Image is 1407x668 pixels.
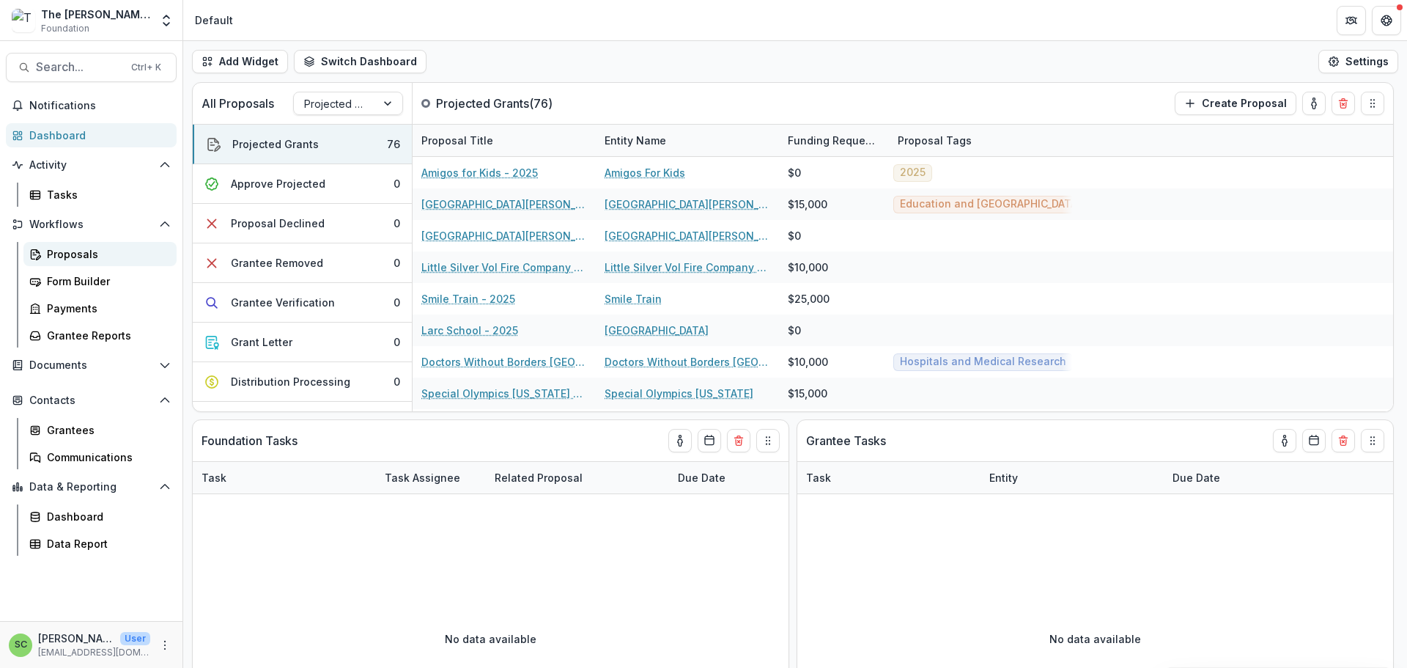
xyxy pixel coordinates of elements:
button: Grant Letter0 [193,323,412,362]
div: Task [193,470,235,485]
div: Task Assignee [376,470,469,485]
a: Special Olympics [US_STATE] - 2025 [421,386,587,401]
div: Dashboard [47,509,165,524]
div: Proposals [47,246,165,262]
button: Drag [756,429,780,452]
button: Calendar [1302,429,1326,452]
div: 0 [394,255,400,271]
div: $25,000 [788,291,830,307]
p: Grantee Tasks [806,432,886,449]
div: Approve Projected [231,176,325,191]
div: Funding Requested [779,133,889,148]
div: Payments [47,301,165,316]
button: Create Proposal [1175,92,1296,115]
button: Notifications [6,94,177,117]
p: No data available [445,631,536,647]
button: Delete card [727,429,750,452]
div: Task Assignee [376,462,486,493]
div: $10,000 [788,354,828,370]
div: Entity [981,462,1164,493]
div: Related Proposal [486,470,591,485]
div: 0 [394,216,400,231]
button: Drag [1361,92,1384,115]
a: Grantees [23,418,177,442]
button: More [156,636,174,654]
div: Grantees [47,422,165,438]
div: 0 [394,334,400,350]
button: Open Documents [6,353,177,377]
div: Due Date [1164,462,1274,493]
div: Related Proposal [486,462,669,493]
div: Default [195,12,233,28]
button: Add Widget [192,50,288,73]
div: Tasks [47,187,165,202]
span: Foundation [41,22,89,35]
a: Grantee Reports [23,323,177,348]
button: Grantee Verification0 [193,283,412,323]
div: Proposal Title [413,133,502,148]
div: 0 [394,176,400,191]
div: Entity Name [596,133,675,148]
a: Data Report [23,532,177,556]
div: Task [797,470,840,485]
a: [GEOGRAPHIC_DATA][PERSON_NAME] [605,197,770,212]
div: $0 [788,228,801,243]
a: Doctors Without Borders [GEOGRAPHIC_DATA] [605,354,770,370]
div: Grantee Removed [231,255,323,271]
div: Grant Letter [231,334,292,350]
div: Proposal Tags [889,125,1072,156]
div: Funding Requested [779,125,889,156]
div: Due Date [1164,470,1229,485]
a: Form Builder [23,269,177,293]
div: Ctrl + K [128,59,164,76]
div: Task [193,462,376,493]
span: Documents [29,359,153,372]
button: Distribution Processing0 [193,362,412,402]
button: Projected Grants76 [193,125,412,164]
div: Due Date [669,470,734,485]
span: Data & Reporting [29,481,153,493]
button: Switch Dashboard [294,50,426,73]
button: Open Activity [6,153,177,177]
a: Doctors Without Borders [GEOGRAPHIC_DATA] - 2025 [421,354,587,370]
a: [GEOGRAPHIC_DATA][PERSON_NAME] [605,228,770,243]
button: Settings [1318,50,1398,73]
span: Hospitals and Medical Research [900,356,1066,368]
a: Tasks [23,183,177,207]
div: Proposal Title [413,125,596,156]
a: [GEOGRAPHIC_DATA] [605,323,709,338]
div: Data Report [47,536,165,551]
a: [GEOGRAPHIC_DATA][PERSON_NAME] Human Traffic Academy - 2025 [421,228,587,243]
button: Grantee Removed0 [193,243,412,283]
button: toggle-assigned-to-me [1302,92,1326,115]
a: Smile Train - 2025 [421,291,515,307]
p: User [120,632,150,645]
div: 76 [387,136,400,152]
button: Open Data & Reporting [6,475,177,499]
div: Due Date [669,462,779,493]
div: Form Builder [47,274,165,289]
div: Entity Name [596,125,779,156]
span: Notifications [29,100,171,112]
div: Distribution Processing [231,374,350,389]
p: [EMAIL_ADDRESS][DOMAIN_NAME] [38,646,150,659]
div: Task [797,462,981,493]
div: Proposal Declined [231,216,325,231]
button: Open entity switcher [156,6,177,35]
p: Foundation Tasks [202,432,298,449]
div: Proposal Tags [889,133,981,148]
a: Amigos For Kids [605,165,685,180]
div: Sonia Cavalli [15,640,27,650]
a: Larc School - 2025 [421,323,518,338]
span: 2025 [900,166,926,179]
button: Open Contacts [6,389,177,412]
button: Drag [1361,429,1384,452]
a: Dashboard [6,123,177,147]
